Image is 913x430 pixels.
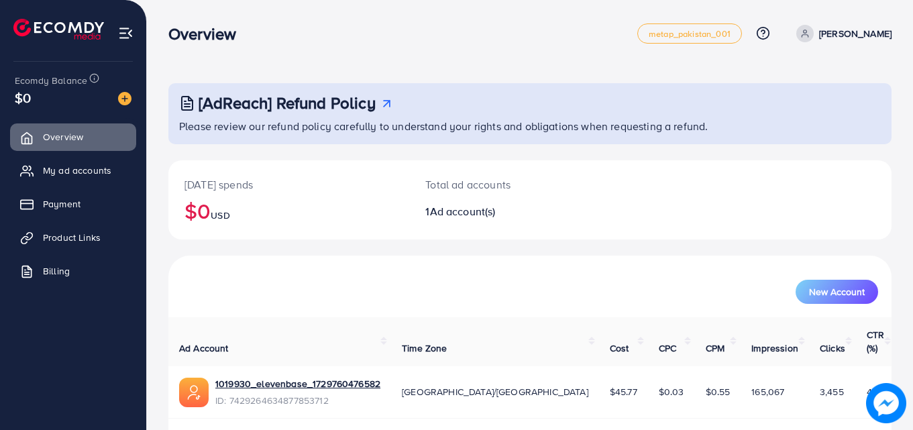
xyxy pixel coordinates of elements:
span: Ad Account [179,341,229,355]
span: [GEOGRAPHIC_DATA]/[GEOGRAPHIC_DATA] [402,385,588,398]
p: [DATE] spends [184,176,393,193]
span: Payment [43,197,80,211]
span: Ecomdy Balance [15,74,87,87]
img: image [866,383,906,423]
p: Total ad accounts [425,176,574,193]
a: Product Links [10,224,136,251]
span: Product Links [43,231,101,244]
img: ic-ads-acc.e4c84228.svg [179,378,209,407]
span: CPC [659,341,676,355]
p: [PERSON_NAME] [819,25,892,42]
span: $45.77 [610,385,637,398]
h2: 1 [425,205,574,218]
span: USD [211,209,229,222]
span: Overview [43,130,83,144]
span: Impression [751,341,798,355]
button: New Account [796,280,878,304]
span: ID: 7429264634877853712 [215,394,380,407]
a: Billing [10,258,136,284]
h2: $0 [184,198,393,223]
a: [PERSON_NAME] [791,25,892,42]
span: $0.55 [706,385,731,398]
span: My ad accounts [43,164,111,177]
span: Billing [43,264,70,278]
span: Ad account(s) [430,204,496,219]
img: logo [13,19,104,40]
span: Time Zone [402,341,447,355]
span: Clicks [820,341,845,355]
span: New Account [809,287,865,297]
span: 3,455 [820,385,844,398]
a: Overview [10,123,136,150]
a: 1019930_elevenbase_1729760476582 [215,377,380,390]
h3: Overview [168,24,247,44]
span: 165,067 [751,385,784,398]
a: My ad accounts [10,157,136,184]
span: CPM [706,341,724,355]
span: $0 [15,88,31,107]
a: Payment [10,191,136,217]
img: menu [118,25,133,41]
span: CTR (%) [867,328,884,355]
a: metap_pakistan_001 [637,23,742,44]
img: image [118,92,131,105]
h3: [AdReach] Refund Policy [199,93,376,113]
span: metap_pakistan_001 [649,30,731,38]
span: Cost [610,341,629,355]
span: $0.03 [659,385,684,398]
p: Please review our refund policy carefully to understand your rights and obligations when requesti... [179,118,883,134]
